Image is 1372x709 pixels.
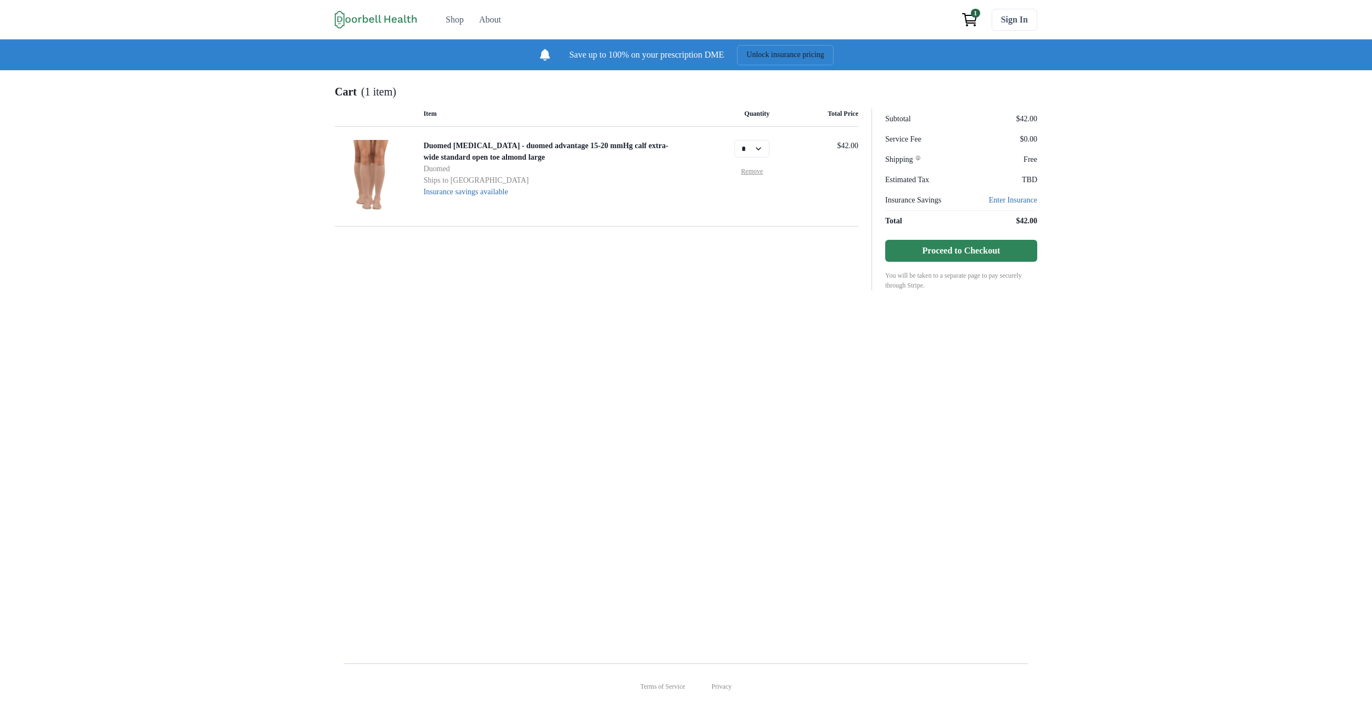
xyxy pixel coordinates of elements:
select: Select quantity [734,140,769,157]
a: Duomed [MEDICAL_DATA] - duomed advantage 15-20 mmHg calf extra-wide standard open toe almond large [424,142,668,161]
div: Shop [446,13,464,26]
p: (1 item) [361,83,396,100]
p: You will be taken to a separate page to pay securely through Stripe. [885,271,1037,290]
p: $0.00 [966,133,1038,145]
p: Free [966,154,1038,165]
p: $42.00 [778,140,858,151]
button: Proceed to Checkout [885,240,1037,262]
span: 1 [971,9,980,18]
p: $42.00 [966,215,1038,227]
p: Subtotal [885,113,957,125]
p: Total Price [778,109,858,119]
p: Service Fee [885,133,957,145]
p: Save up to 100% on your prescription DME [569,48,724,61]
p: Ships to [GEOGRAPHIC_DATA] [424,175,681,186]
button: Unlock insurance pricing [737,45,834,65]
a: View cart [957,9,983,31]
a: Remove [734,166,769,176]
p: Item [424,109,681,119]
a: About [473,9,508,31]
a: Insurance savings available [424,188,508,196]
div: About [479,13,501,26]
p: $42.00 [966,113,1038,125]
p: Quantity [690,109,770,119]
a: Terms of Service [640,682,685,691]
p: TBD [966,174,1038,185]
p: Insurance Savings [885,194,957,206]
img: n4zx4zwu3r705adwlrbf8d9t975e [335,140,408,213]
p: Estimated Tax [885,174,957,185]
a: Shop [439,9,470,31]
p: Total [885,215,957,227]
p: Cart [335,83,357,100]
a: Sign In [992,9,1037,31]
a: Enter Insurance [989,194,1037,206]
span: Shipping [885,154,913,165]
a: Privacy [712,682,732,691]
p: Duomed [424,163,681,175]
